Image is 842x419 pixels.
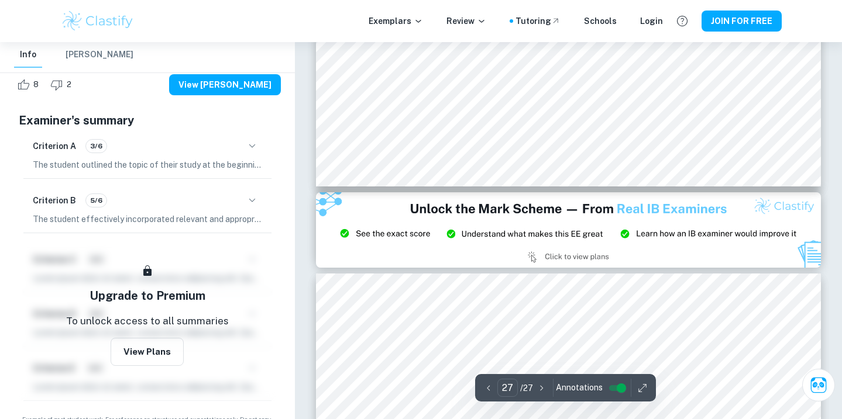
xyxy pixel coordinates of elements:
[33,213,262,226] p: The student effectively incorporated relevant and appropriate source material in their essay to a...
[90,287,205,304] h5: Upgrade to Premium
[169,74,281,95] button: View [PERSON_NAME]
[19,112,276,129] h5: Examiner's summary
[66,314,229,329] p: To unlock access to all summaries
[520,382,533,394] p: / 27
[33,158,262,171] p: The student outlined the topic of their study at the beginning of the essay, making its aim clear...
[515,15,561,27] a: Tutoring
[86,195,106,206] span: 5/6
[584,15,617,27] a: Schools
[60,79,78,91] span: 2
[27,79,45,91] span: 8
[47,75,78,94] div: Dislike
[640,15,663,27] a: Login
[672,11,692,31] button: Help and Feedback
[556,382,603,394] span: Annotations
[111,338,184,366] button: View Plans
[61,9,135,33] img: Clastify logo
[14,42,42,68] button: Info
[33,194,76,207] h6: Criterion B
[446,15,486,27] p: Review
[316,192,821,268] img: Ad
[702,11,782,32] button: JOIN FOR FREE
[66,42,133,68] button: [PERSON_NAME]
[86,141,106,151] span: 3/6
[33,140,76,153] h6: Criterion A
[369,15,423,27] p: Exemplars
[802,369,835,401] button: Ask Clai
[14,75,45,94] div: Like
